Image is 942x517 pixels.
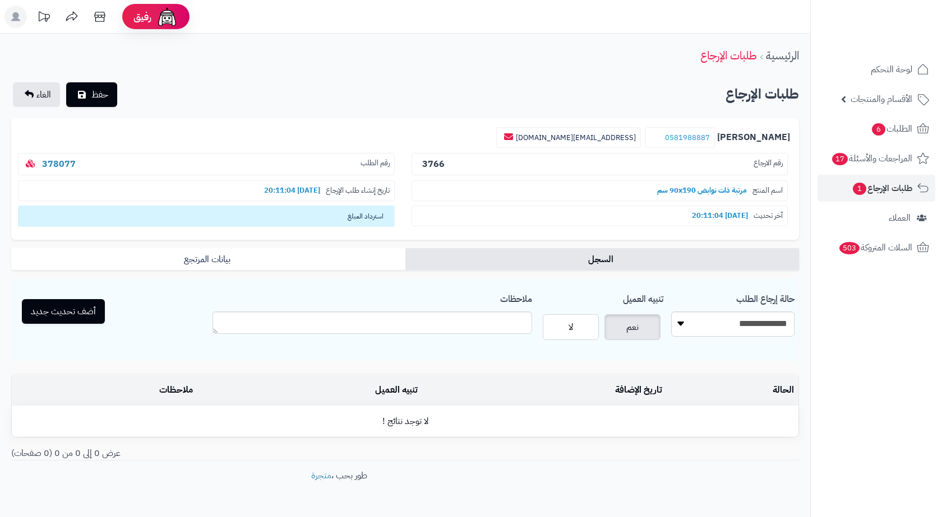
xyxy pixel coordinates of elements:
img: logo-2.png [866,28,931,52]
span: السلات المتروكة [838,240,912,255]
span: آخر تحديث [754,211,783,221]
span: حفظ [91,88,108,101]
div: عرض 0 إلى 0 من 0 (0 صفحات) [3,447,405,460]
span: لوحة التحكم [871,62,912,77]
h2: طلبات الإرجاع [726,83,799,106]
a: بيانات المرتجع [11,248,405,271]
a: لوحة التحكم [818,56,935,83]
a: [EMAIL_ADDRESS][DOMAIN_NAME] [516,132,636,143]
a: طلبات الإرجاع1 [818,175,935,202]
a: الغاء [13,82,60,107]
a: طلبات الإرجاع [700,47,757,64]
a: متجرة [311,469,331,482]
a: العملاء [818,204,935,231]
span: المراجعات والأسئلة [831,151,912,166]
a: الطلبات6 [818,115,935,142]
b: [PERSON_NAME] [717,131,790,144]
a: السلات المتروكة503 [818,234,935,261]
span: لا [569,320,573,334]
td: لا توجد نتائج ! [12,406,798,437]
span: استرداد المبلغ [18,206,395,227]
span: رقم الارجاع [754,158,783,171]
td: تنبيه العميل [197,375,422,406]
td: ملاحظات [12,375,197,406]
b: 3766 [422,157,445,171]
td: الحالة [667,375,798,406]
a: 378077 [42,157,76,171]
span: 1 [853,183,866,195]
span: نعم [626,320,639,334]
span: اسم المنتج [752,185,783,196]
b: [DATE] 20:11:04 [258,185,326,195]
span: رفيق [133,10,151,24]
span: العملاء [889,210,911,226]
span: 6 [872,123,885,136]
a: السجل [405,248,800,271]
b: [DATE] 20:11:04 [686,210,754,221]
span: 503 [839,242,860,254]
span: رقم الطلب [361,158,390,171]
a: تحديثات المنصة [30,6,58,31]
img: ai-face.png [156,6,178,28]
button: حفظ [66,82,117,107]
a: 0581988887 [665,132,710,143]
a: المراجعات والأسئلة17 [818,145,935,172]
span: الطلبات [871,121,912,137]
span: الغاء [36,88,51,101]
a: الرئيسية [766,47,799,64]
td: تاريخ الإضافة [422,375,667,406]
label: ملاحظات [500,288,532,306]
b: مرتبة ذات نوابض 90x190 سم [652,185,752,195]
span: تاريخ إنشاء طلب الإرجاع [326,185,390,196]
span: طلبات الإرجاع [852,180,912,196]
label: تنبيه العميل [623,288,663,306]
span: 17 [832,153,848,165]
label: حالة إرجاع الطلب [736,288,795,306]
span: الأقسام والمنتجات [851,91,912,107]
button: أضف تحديث جديد [22,299,105,324]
